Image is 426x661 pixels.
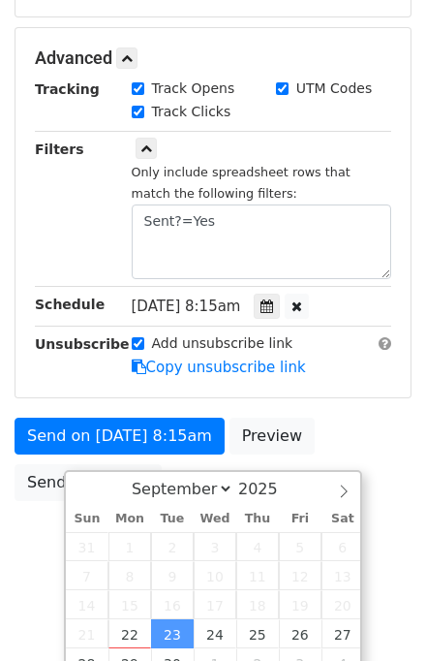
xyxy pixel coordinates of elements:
[66,532,108,561] span: August 31, 2025
[151,590,194,619] span: September 16, 2025
[236,619,279,648] span: September 25, 2025
[279,619,321,648] span: September 26, 2025
[194,619,236,648] span: September 24, 2025
[236,532,279,561] span: September 4, 2025
[35,142,84,157] strong: Filters
[194,561,236,590] span: September 10, 2025
[15,464,162,501] a: Send Test Email
[194,513,236,525] span: Wed
[151,513,194,525] span: Tue
[329,568,426,661] iframe: Chat Widget
[321,590,364,619] span: September 20, 2025
[132,298,241,315] span: [DATE] 8:15am
[236,590,279,619] span: September 18, 2025
[66,619,108,648] span: September 21, 2025
[236,513,279,525] span: Thu
[296,79,372,99] label: UTM Codes
[35,297,105,312] strong: Schedule
[66,513,108,525] span: Sun
[66,590,108,619] span: September 14, 2025
[279,561,321,590] span: September 12, 2025
[321,619,364,648] span: September 27, 2025
[152,79,235,99] label: Track Opens
[279,532,321,561] span: September 5, 2025
[132,165,350,202] small: Only include spreadsheet rows that match the following filters:
[279,513,321,525] span: Fri
[151,532,194,561] span: September 2, 2025
[15,418,225,455] a: Send on [DATE] 8:15am
[233,480,303,498] input: Year
[194,590,236,619] span: September 17, 2025
[108,619,151,648] span: September 22, 2025
[152,102,231,122] label: Track Clicks
[35,81,100,97] strong: Tracking
[35,47,391,69] h5: Advanced
[35,336,130,352] strong: Unsubscribe
[108,532,151,561] span: September 1, 2025
[194,532,236,561] span: September 3, 2025
[108,513,151,525] span: Mon
[151,619,194,648] span: September 23, 2025
[236,561,279,590] span: September 11, 2025
[321,532,364,561] span: September 6, 2025
[108,561,151,590] span: September 8, 2025
[279,590,321,619] span: September 19, 2025
[151,561,194,590] span: September 9, 2025
[229,418,315,455] a: Preview
[321,561,364,590] span: September 13, 2025
[132,359,306,376] a: Copy unsubscribe link
[108,590,151,619] span: September 15, 2025
[152,333,293,354] label: Add unsubscribe link
[321,513,364,525] span: Sat
[66,561,108,590] span: September 7, 2025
